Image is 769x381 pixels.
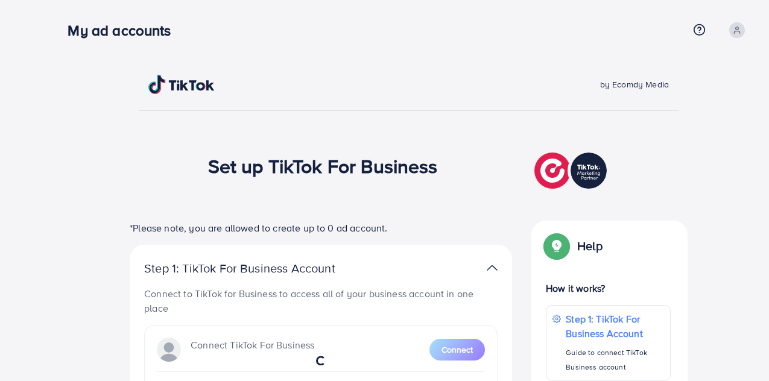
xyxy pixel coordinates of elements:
[144,261,373,276] p: Step 1: TikTok For Business Account
[566,312,664,341] p: Step 1: TikTok For Business Account
[487,259,498,277] img: TikTok partner
[208,154,438,177] h1: Set up TikTok For Business
[577,239,603,253] p: Help
[566,345,664,374] p: Guide to connect TikTok Business account
[546,281,671,295] p: How it works?
[546,235,568,257] img: Popup guide
[148,75,215,94] img: TikTok
[534,150,610,192] img: TikTok partner
[68,22,180,39] h3: My ad accounts
[130,221,512,235] p: *Please note, you are allowed to create up to 0 ad account.
[600,78,669,90] span: by Ecomdy Media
